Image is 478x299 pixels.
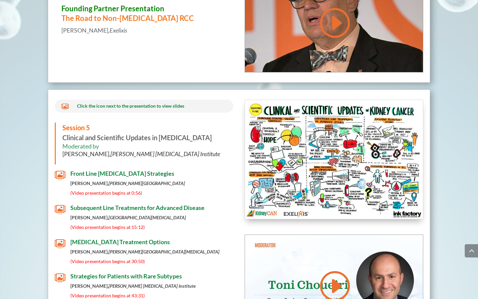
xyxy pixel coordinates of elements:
em: [PERSON_NAME] [MEDICAL_DATA] Institute [111,150,220,157]
span: Session 5 [62,124,90,132]
span:  [55,204,65,215]
span:  [55,273,65,283]
img: KidneyCAN_Ink Factory_Board Session 5 [245,100,423,219]
em: [PERSON_NAME][GEOGRAPHIC_DATA] [109,180,185,186]
span: [PERSON_NAME], [62,150,220,157]
p: [PERSON_NAME], [61,27,227,34]
span: Founding Partner Presentation [61,4,164,13]
h6: Moderated by [62,143,227,161]
span: [MEDICAL_DATA] Treatment Options [70,238,170,246]
em: [GEOGRAPHIC_DATA][MEDICAL_DATA] [109,215,186,220]
h3: The Road to Non-[MEDICAL_DATA] RCC [61,4,227,26]
em: Exelixis [110,27,127,34]
span: Strategies for Patients with Rare Subtypes [70,272,182,280]
strong: Clinical and Scientific Updates in [MEDICAL_DATA] [62,124,212,142]
span:  [61,103,69,110]
span:  [55,239,65,249]
strong: [PERSON_NAME], [70,215,186,220]
span: (Video presentation begins at 0:56) [70,190,142,196]
span: Click the icon next to the presentation to view slides [77,103,184,109]
em: [PERSON_NAME][GEOGRAPHIC_DATA][MEDICAL_DATA] [109,249,219,254]
span: Subsequent Line Treatments for Advanced Disease [70,204,204,211]
span: Front Line [MEDICAL_DATA] Strategies [70,170,174,177]
strong: [PERSON_NAME], [70,180,185,186]
span:  [55,170,65,181]
span: (Video presentation begins at 15:12) [70,224,145,230]
em: [PERSON_NAME] [MEDICAL_DATA] Institute [109,283,196,289]
span: (Video presentation begins at 43:31) [70,293,145,298]
strong: [PERSON_NAME], [70,283,196,289]
strong: [PERSON_NAME], [70,249,219,254]
span: (Video presentation begins at 30:50) [70,258,145,264]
